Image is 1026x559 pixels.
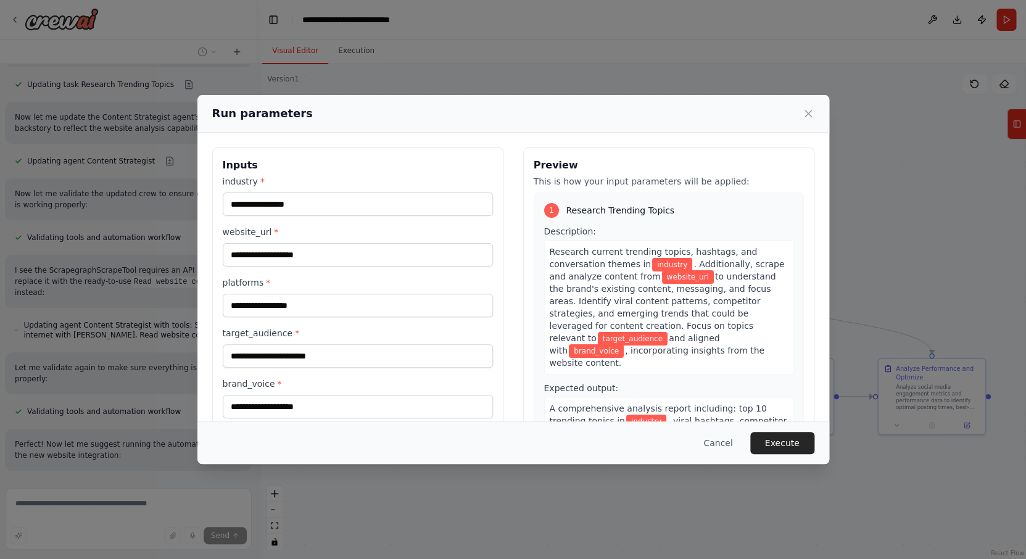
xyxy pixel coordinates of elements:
p: This is how your input parameters will be applied: [534,175,804,188]
div: 1 [544,203,559,218]
span: Variable: target_audience [598,332,668,346]
span: Variable: brand_voice [569,344,624,358]
button: Cancel [693,432,742,454]
label: platforms [223,276,493,289]
span: , viral hashtags, competitor content analysis, website content insights and themes, and specific ... [550,416,787,475]
span: , incorporating insights from the website content. [550,346,765,368]
label: brand_voice [223,378,493,390]
label: target_audience [223,327,493,339]
span: Variable: website_url [662,270,714,284]
h3: Inputs [223,158,493,173]
span: Expected output: [544,383,619,393]
label: website_url [223,226,493,238]
span: Variable: industry [626,415,666,428]
span: Research Trending Topics [566,204,675,217]
span: Description: [544,226,596,236]
span: Variable: industry [652,258,692,271]
h3: Preview [534,158,804,173]
label: industry [223,175,493,188]
span: A comprehensive analysis report including: top 10 trending topics in [550,404,767,426]
button: Execute [750,432,814,454]
span: Research current trending topics, hashtags, and conversation themes in [550,247,758,269]
h2: Run parameters [212,105,313,122]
